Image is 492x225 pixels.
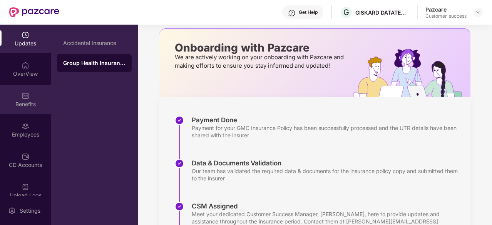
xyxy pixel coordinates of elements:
div: Settings [17,207,43,215]
p: Onboarding with Pazcare [175,44,346,51]
div: GISKARD DATATECH PRIVATE LIMITED [355,9,409,16]
img: svg+xml;base64,PHN2ZyBpZD0iU3RlcC1Eb25lLTMyeDMyIiB4bWxucz0iaHR0cDovL3d3dy53My5vcmcvMjAwMC9zdmciIH... [175,202,184,211]
img: svg+xml;base64,PHN2ZyBpZD0iU3RlcC1Eb25lLTMyeDMyIiB4bWxucz0iaHR0cDovL3d3dy53My5vcmcvMjAwMC9zdmciIH... [175,159,184,168]
div: Data & Documents Validation [192,159,463,167]
img: svg+xml;base64,PHN2ZyBpZD0iSGVscC0zMngzMiIgeG1sbnM9Imh0dHA6Ly93d3cudzMub3JnLzIwMDAvc3ZnIiB3aWR0aD... [288,9,296,17]
p: We are actively working on your onboarding with Pazcare and making efforts to ensure you stay inf... [175,53,346,70]
div: CSM Assigned [192,202,463,210]
div: Accidental Insurance [63,40,126,46]
img: svg+xml;base64,PHN2ZyBpZD0iSG9tZSIgeG1sbnM9Imh0dHA6Ly93d3cudzMub3JnLzIwMDAvc3ZnIiB3aWR0aD0iMjAiIG... [22,62,29,69]
div: Our team has validated the required data & documents for the insurance policy copy and submitted ... [192,167,463,182]
img: svg+xml;base64,PHN2ZyBpZD0iU2V0dGluZy0yMHgyMCIgeG1sbnM9Imh0dHA6Ly93d3cudzMub3JnLzIwMDAvc3ZnIiB3aW... [8,207,16,215]
img: svg+xml;base64,PHN2ZyBpZD0iQ0RfQWNjb3VudHMiIGRhdGEtbmFtZT0iQ0QgQWNjb3VudHMiIHhtbG5zPSJodHRwOi8vd3... [22,153,29,160]
div: Payment Done [192,116,463,124]
span: G [343,8,349,17]
img: svg+xml;base64,PHN2ZyBpZD0iRHJvcGRvd24tMzJ4MzIiIHhtbG5zPSJodHRwOi8vd3d3LnczLm9yZy8yMDAwL3N2ZyIgd2... [475,9,481,15]
img: svg+xml;base64,PHN2ZyBpZD0iU3RlcC1Eb25lLTMyeDMyIiB4bWxucz0iaHR0cDovL3d3dy53My5vcmcvMjAwMC9zdmciIH... [175,116,184,125]
div: Payment for your GMC Insurance Policy has been successfully processed and the UTR details have be... [192,124,463,139]
img: svg+xml;base64,PHN2ZyBpZD0iVXBkYXRlZCIgeG1sbnM9Imh0dHA6Ly93d3cudzMub3JnLzIwMDAvc3ZnIiB3aWR0aD0iMj... [22,31,29,39]
div: Customer_success [425,13,467,19]
img: hrOnboarding [353,49,470,97]
div: Group Health Insurance [63,59,126,67]
img: New Pazcare Logo [9,7,59,17]
img: svg+xml;base64,PHN2ZyBpZD0iVXBsb2FkX0xvZ3MiIGRhdGEtbmFtZT0iVXBsb2FkIExvZ3MiIHhtbG5zPSJodHRwOi8vd3... [22,183,29,191]
div: Get Help [299,9,318,15]
div: Pazcare [425,6,467,13]
img: svg+xml;base64,PHN2ZyBpZD0iQmVuZWZpdHMiIHhtbG5zPSJodHRwOi8vd3d3LnczLm9yZy8yMDAwL3N2ZyIgd2lkdGg9Ij... [22,92,29,100]
img: svg+xml;base64,PHN2ZyBpZD0iRW1wbG95ZWVzIiB4bWxucz0iaHR0cDovL3d3dy53My5vcmcvMjAwMC9zdmciIHdpZHRoPS... [22,122,29,130]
